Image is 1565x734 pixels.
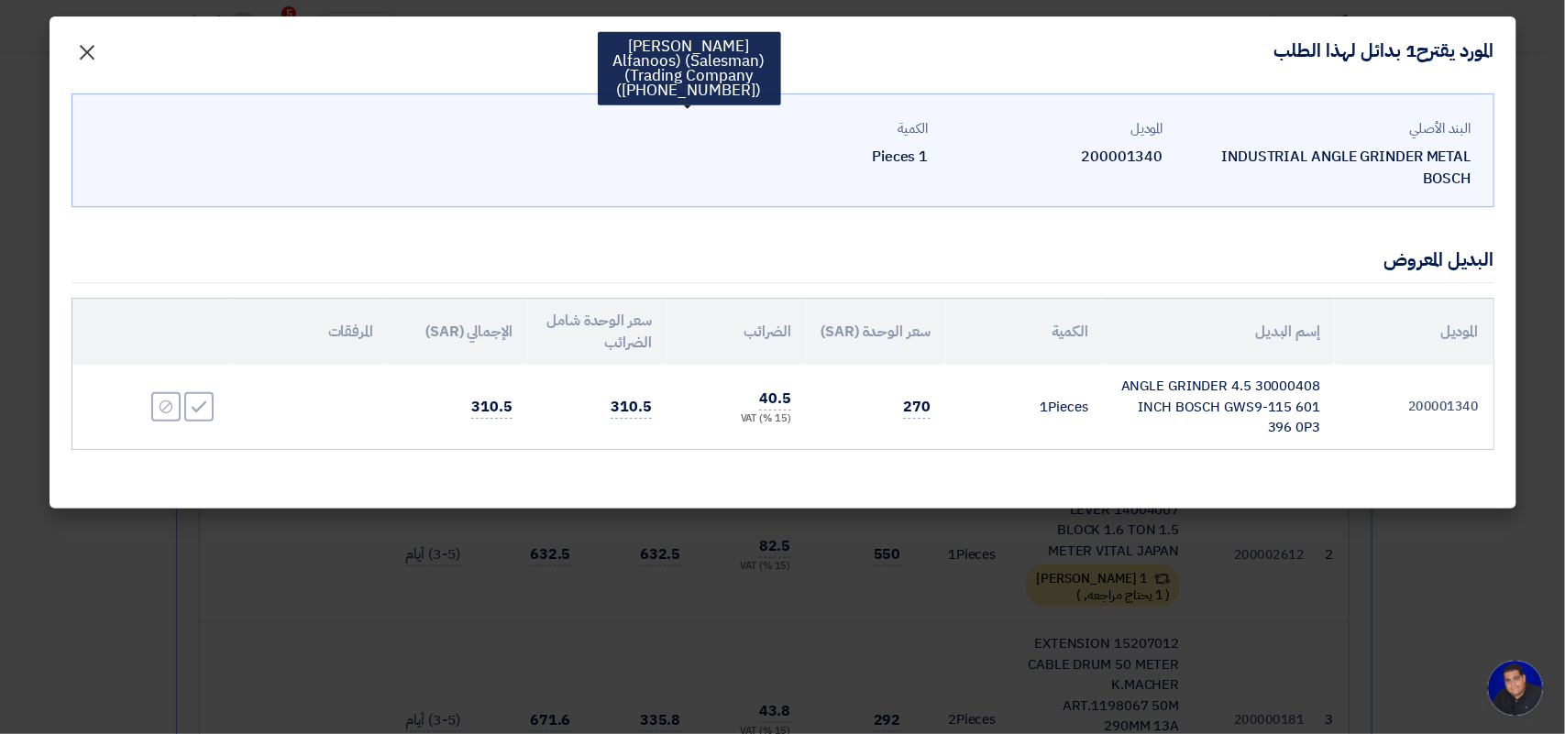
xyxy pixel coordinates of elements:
[1178,146,1471,190] div: INDUSTRIAL ANGLE GRINDER METAL BOSCH
[388,299,527,365] th: الإجمالي (SAR)
[759,388,791,411] span: 40.5
[943,118,1163,139] div: الموديل
[62,29,114,66] button: Close
[598,32,781,105] div: [PERSON_NAME] (Salesman) (Alfanoos Trading Company) ([PHONE_NUMBER])
[943,146,1163,168] div: 200001340
[681,411,791,427] div: (15 %) VAT
[1488,661,1543,716] div: Open chat
[471,396,512,419] span: 310.5
[945,299,1103,365] th: الكمية
[709,118,929,139] div: الكمية
[806,299,945,365] th: سعر الوحدة (SAR)
[230,299,388,365] th: المرفقات
[903,396,931,419] span: 270
[1103,365,1335,449] td: 30000408 ANGLE GRINDER 4.5 INCH BOSCH GWS9-115 601 396 0P3
[1103,299,1335,365] th: إسم البديل
[1335,299,1493,365] th: الموديل
[611,396,652,419] span: 310.5
[1274,38,1494,62] h4: المورد يقترح1 بدائل لهذا الطلب
[1041,397,1049,417] span: 1
[709,146,929,168] div: 1 Pieces
[527,299,667,365] th: سعر الوحدة شامل الضرائب
[945,365,1103,449] td: Pieces
[1178,118,1471,139] div: البند الأصلي
[77,24,99,79] span: ×
[1384,246,1494,273] div: البديل المعروض
[667,299,806,365] th: الضرائب
[1335,365,1493,449] td: 200001340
